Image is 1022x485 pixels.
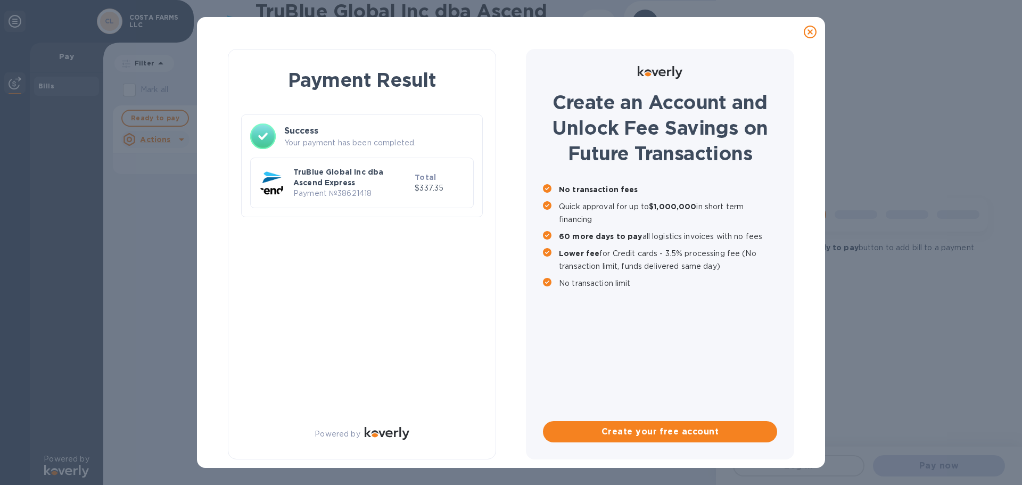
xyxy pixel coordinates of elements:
[365,427,409,440] img: Logo
[638,66,682,79] img: Logo
[649,202,696,211] b: $1,000,000
[415,183,465,194] p: $337.35
[245,67,479,93] h1: Payment Result
[559,232,642,241] b: 60 more days to pay
[551,425,769,438] span: Create your free account
[559,185,638,194] b: No transaction fees
[543,89,777,166] h1: Create an Account and Unlock Fee Savings on Future Transactions
[284,137,474,149] p: Your payment has been completed.
[415,173,436,182] b: Total
[315,429,360,440] p: Powered by
[543,421,777,442] button: Create your free account
[559,249,599,258] b: Lower fee
[559,200,777,226] p: Quick approval for up to in short term financing
[293,188,410,199] p: Payment № 38621418
[559,247,777,273] p: for Credit cards - 3.5% processing fee (No transaction limit, funds delivered same day)
[284,125,474,137] h3: Success
[293,167,410,188] p: TruBlue Global Inc dba Ascend Express
[559,230,777,243] p: all logistics invoices with no fees
[559,277,777,290] p: No transaction limit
